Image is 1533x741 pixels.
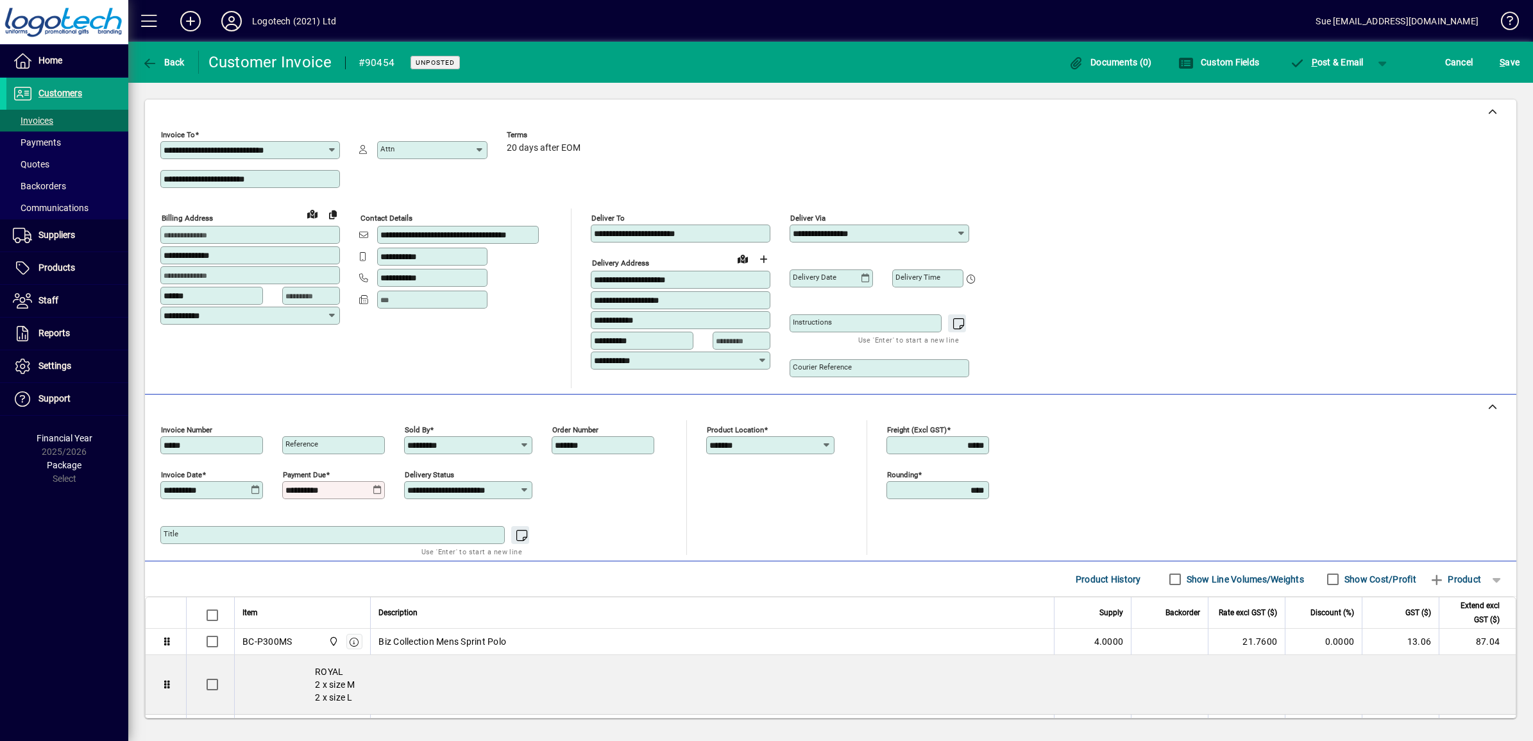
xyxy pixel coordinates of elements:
[552,425,598,434] mat-label: Order number
[283,470,326,479] mat-label: Payment due
[1442,51,1477,74] button: Cancel
[142,57,185,67] span: Back
[753,249,774,269] button: Choose address
[208,52,332,72] div: Customer Invoice
[38,55,62,65] span: Home
[6,383,128,415] a: Support
[790,214,826,223] mat-label: Deliver via
[6,350,128,382] a: Settings
[1285,629,1362,655] td: 0.0000
[591,214,625,223] mat-label: Deliver To
[6,153,128,175] a: Quotes
[1362,715,1439,740] td: 8.06
[38,230,75,240] span: Suppliers
[1439,629,1516,655] td: 87.04
[211,10,252,33] button: Profile
[6,110,128,132] a: Invoices
[6,318,128,350] a: Reports
[47,460,81,470] span: Package
[733,248,753,269] a: View on map
[285,439,318,448] mat-label: Reference
[1285,715,1362,740] td: 0.0000
[6,132,128,153] a: Payments
[421,544,522,559] mat-hint: Use 'Enter' to start a new line
[252,11,336,31] div: Logotech (2021) Ltd
[1165,606,1200,620] span: Backorder
[1069,57,1152,67] span: Documents (0)
[6,252,128,284] a: Products
[323,204,343,225] button: Copy to Delivery address
[1447,599,1500,627] span: Extend excl GST ($)
[38,88,82,98] span: Customers
[164,529,178,538] mat-label: Title
[378,606,418,620] span: Description
[13,115,53,126] span: Invoices
[1219,606,1277,620] span: Rate excl GST ($)
[6,219,128,251] a: Suppliers
[1099,606,1123,620] span: Supply
[1216,635,1277,648] div: 21.7600
[13,159,49,169] span: Quotes
[416,58,455,67] span: Unposted
[235,655,1516,714] div: ROYAL 2 x size M 2 x size L
[6,197,128,219] a: Communications
[1076,569,1141,590] span: Product History
[38,328,70,338] span: Reports
[359,53,395,73] div: #90454
[1496,51,1523,74] button: Save
[1445,52,1473,72] span: Cancel
[13,137,61,148] span: Payments
[1071,568,1146,591] button: Product History
[793,273,836,282] mat-label: Delivery date
[6,285,128,317] a: Staff
[1316,11,1478,31] div: Sue [EMAIL_ADDRESS][DOMAIN_NAME]
[1065,51,1155,74] button: Documents (0)
[1342,573,1416,586] label: Show Cost/Profit
[707,425,764,434] mat-label: Product location
[325,635,340,649] span: Central
[793,362,852,371] mat-label: Courier Reference
[161,470,202,479] mat-label: Invoice date
[242,635,292,648] div: BC-P300MS
[1178,57,1259,67] span: Custom Fields
[38,393,71,404] span: Support
[507,143,580,153] span: 20 days after EOM
[139,51,188,74] button: Back
[1500,57,1505,67] span: S
[13,203,89,213] span: Communications
[405,425,430,434] mat-label: Sold by
[1094,635,1124,648] span: 4.0000
[6,45,128,77] a: Home
[38,295,58,305] span: Staff
[128,51,199,74] app-page-header-button: Back
[13,181,66,191] span: Backorders
[507,131,584,139] span: Terms
[242,606,258,620] span: Item
[378,635,506,648] span: Biz Collection Mens Sprint Polo
[1362,629,1439,655] td: 13.06
[405,470,454,479] mat-label: Delivery status
[793,318,832,327] mat-label: Instructions
[887,470,918,479] mat-label: Rounding
[887,425,947,434] mat-label: Freight (excl GST)
[37,433,92,443] span: Financial Year
[895,273,940,282] mat-label: Delivery time
[1491,3,1517,44] a: Knowledge Base
[1283,51,1370,74] button: Post & Email
[1312,57,1317,67] span: P
[1184,573,1304,586] label: Show Line Volumes/Weights
[38,361,71,371] span: Settings
[1310,606,1354,620] span: Discount (%)
[38,262,75,273] span: Products
[6,175,128,197] a: Backorders
[380,144,394,153] mat-label: Attn
[1423,568,1487,591] button: Product
[1405,606,1431,620] span: GST ($)
[161,425,212,434] mat-label: Invoice number
[170,10,211,33] button: Add
[1175,51,1262,74] button: Custom Fields
[302,203,323,224] a: View on map
[858,332,959,347] mat-hint: Use 'Enter' to start a new line
[1429,569,1481,590] span: Product
[1289,57,1364,67] span: ost & Email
